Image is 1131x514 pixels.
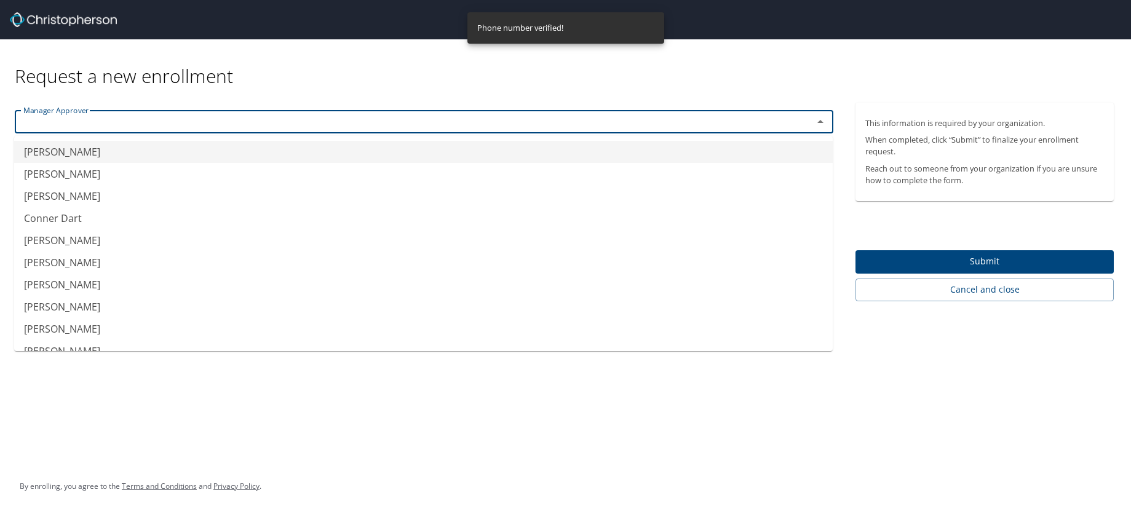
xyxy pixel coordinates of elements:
[47,73,110,81] div: Domain Overview
[33,71,43,81] img: tab_domain_overview_orange.svg
[14,141,833,163] li: [PERSON_NAME]
[812,113,829,130] button: Close
[136,73,207,81] div: Keywords by Traffic
[865,254,1104,269] span: Submit
[10,12,117,27] img: cbt logo
[865,282,1104,298] span: Cancel and close
[14,296,833,318] li: [PERSON_NAME]
[855,279,1114,301] button: Cancel and close
[122,71,132,81] img: tab_keywords_by_traffic_grey.svg
[14,163,833,185] li: [PERSON_NAME]
[855,250,1114,274] button: Submit
[122,481,197,491] a: Terms and Conditions
[14,251,833,274] li: [PERSON_NAME]
[34,20,60,30] div: v 4.0.25
[865,117,1104,129] p: This information is required by your organization.
[865,134,1104,157] p: When completed, click “Submit” to finalize your enrollment request.
[32,32,135,42] div: Domain: [DOMAIN_NAME]
[14,229,833,251] li: [PERSON_NAME]
[20,32,30,42] img: website_grey.svg
[14,207,833,229] li: Conner Dart
[15,39,1124,88] div: Request a new enrollment
[20,471,261,502] div: By enrolling, you agree to the and .
[477,16,563,40] div: Phone number verified!
[14,340,833,362] li: [PERSON_NAME]
[14,185,833,207] li: [PERSON_NAME]
[14,318,833,340] li: [PERSON_NAME]
[865,163,1104,186] p: Reach out to someone from your organization if you are unsure how to complete the form.
[213,481,260,491] a: Privacy Policy
[20,20,30,30] img: logo_orange.svg
[14,274,833,296] li: [PERSON_NAME]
